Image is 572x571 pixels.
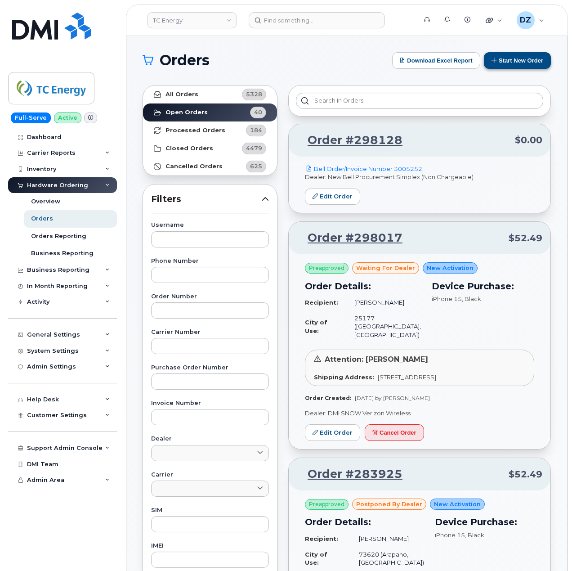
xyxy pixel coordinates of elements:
[314,373,374,381] strong: Shipping Address:
[246,90,262,99] span: 5328
[151,222,269,228] label: Username
[509,468,542,481] span: $52.49
[427,264,474,272] span: New Activation
[305,535,338,542] strong: Recipient:
[165,127,225,134] strong: Processed Orders
[356,500,422,508] span: postponed by Dealer
[305,319,327,334] strong: City of Use:
[297,132,402,148] a: Order #298128
[355,395,430,401] span: [DATE] by [PERSON_NAME]
[165,145,213,152] strong: Closed Orders
[250,126,262,135] span: 184
[351,531,424,547] td: [PERSON_NAME]
[309,264,344,272] span: Preapproved
[305,299,338,306] strong: Recipient:
[151,294,269,300] label: Order Number
[165,91,198,98] strong: All Orders
[305,424,360,441] a: Edit Order
[351,547,424,571] td: 73620 (Arapaho, [GEOGRAPHIC_DATA])
[305,165,422,172] a: Bell Order/Invoice Number 3005252
[165,109,208,116] strong: Open Orders
[305,515,424,529] h3: Order Details:
[462,295,481,302] span: , Black
[305,279,421,293] h3: Order Details:
[143,85,277,103] a: All Orders5328
[484,52,551,69] button: Start New Order
[432,279,534,293] h3: Device Purchase:
[435,515,534,529] h3: Device Purchase:
[432,295,462,302] span: iPhone 15
[151,508,269,513] label: SIM
[151,472,269,478] label: Carrier
[365,424,424,441] button: Cancel Order
[434,500,481,508] span: New Activation
[305,551,327,567] strong: City of Use:
[509,232,542,245] span: $52.49
[392,52,480,69] button: Download Excel Report
[165,163,223,170] strong: Cancelled Orders
[151,400,269,406] label: Invoice Number
[151,329,269,335] label: Carrier Number
[305,409,534,418] p: Dealer: DMI SNOW Verizon Wireless
[309,500,344,508] span: Preapproved
[250,162,262,171] span: 625
[151,543,269,549] label: IMEI
[254,108,262,117] span: 40
[533,532,565,564] iframe: Messenger Launcher
[143,103,277,121] a: Open Orders40
[151,193,262,206] span: Filters
[305,173,534,181] p: Dealer: New Bell Procurement Simplex (Non Chargeable)
[160,54,210,67] span: Orders
[356,264,415,272] span: waiting for dealer
[435,531,465,539] span: iPhone 15
[346,310,421,343] td: 25177 ([GEOGRAPHIC_DATA], [GEOGRAPHIC_DATA])
[515,134,542,147] span: $0.00
[297,230,402,246] a: Order #298017
[143,157,277,175] a: Cancelled Orders625
[297,466,402,482] a: Order #283925
[151,436,269,442] label: Dealer
[305,189,360,205] a: Edit Order
[305,395,351,401] strong: Order Created:
[151,258,269,264] label: Phone Number
[296,93,543,109] input: Search in orders
[346,295,421,310] td: [PERSON_NAME]
[143,139,277,157] a: Closed Orders4479
[143,121,277,139] a: Processed Orders184
[465,531,484,539] span: , Black
[325,355,428,364] span: Attention: [PERSON_NAME]
[151,365,269,371] label: Purchase Order Number
[246,144,262,153] span: 4479
[378,373,436,381] span: [STREET_ADDRESS]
